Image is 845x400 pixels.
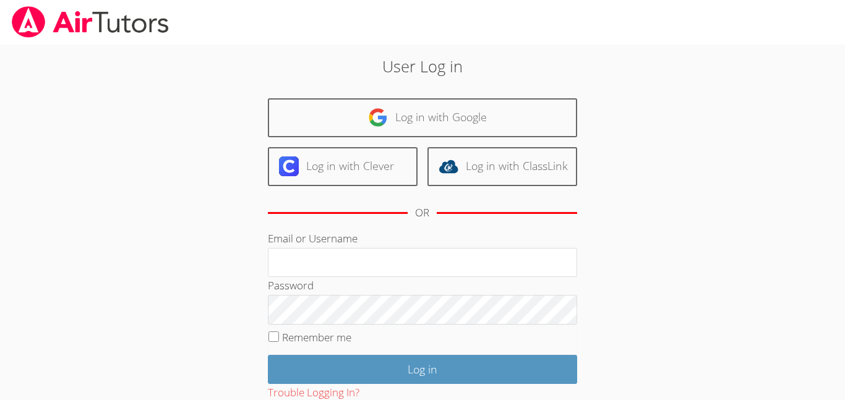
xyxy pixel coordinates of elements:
label: Email or Username [268,231,358,245]
img: google-logo-50288ca7cdecda66e5e0955fdab243c47b7ad437acaf1139b6f446037453330a.svg [368,108,388,127]
h2: User Log in [194,54,651,78]
label: Password [268,278,314,292]
img: clever-logo-6eab21bc6e7a338710f1a6ff85c0baf02591cd810cc4098c63d3a4b26e2feb20.svg [279,156,299,176]
img: classlink-logo-d6bb404cc1216ec64c9a2012d9dc4662098be43eaf13dc465df04b49fa7ab582.svg [439,156,458,176]
input: Log in [268,355,577,384]
a: Log in with Clever [268,147,418,186]
div: OR [415,204,429,222]
a: Log in with ClassLink [427,147,577,186]
label: Remember me [282,330,351,344]
a: Log in with Google [268,98,577,137]
img: airtutors_banner-c4298cdbf04f3fff15de1276eac7730deb9818008684d7c2e4769d2f7ddbe033.png [11,6,170,38]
